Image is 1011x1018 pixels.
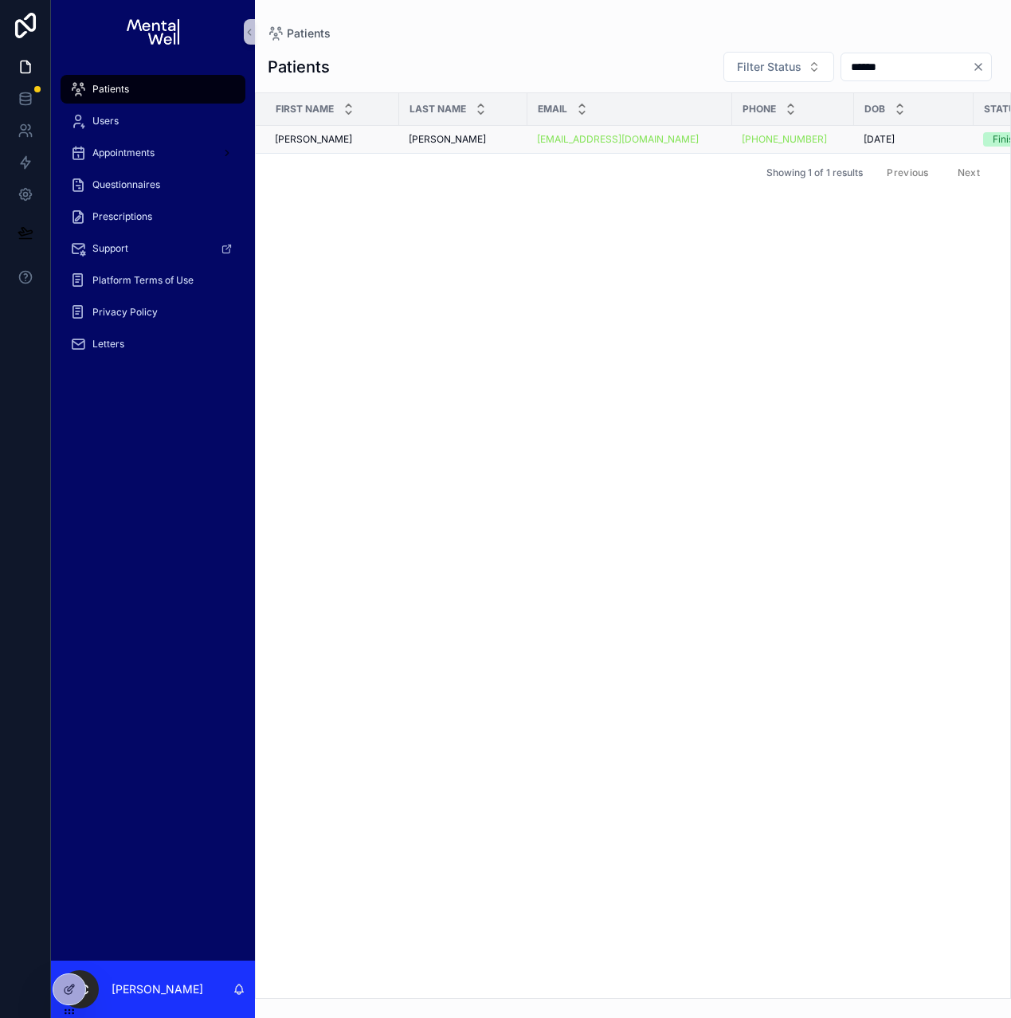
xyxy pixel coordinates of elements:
[766,166,863,179] span: Showing 1 of 1 results
[537,133,723,146] a: [EMAIL_ADDRESS][DOMAIN_NAME]
[61,234,245,263] a: Support
[92,306,158,319] span: Privacy Policy
[61,298,245,327] a: Privacy Policy
[409,133,486,146] span: [PERSON_NAME]
[61,330,245,358] a: Letters
[92,210,152,223] span: Prescriptions
[737,59,801,75] span: Filter Status
[61,107,245,135] a: Users
[275,133,390,146] a: [PERSON_NAME]
[864,133,964,146] a: [DATE]
[864,103,885,116] span: DOB
[287,25,331,41] span: Patients
[276,103,334,116] span: First Name
[61,75,245,104] a: Patients
[92,242,128,255] span: Support
[723,52,834,82] button: Select Button
[409,133,518,146] a: [PERSON_NAME]
[742,133,827,146] a: [PHONE_NUMBER]
[61,266,245,295] a: Platform Terms of Use
[742,133,844,146] a: [PHONE_NUMBER]
[51,64,255,379] div: scrollable content
[538,103,567,116] span: Email
[537,133,699,146] a: [EMAIL_ADDRESS][DOMAIN_NAME]
[92,338,124,350] span: Letters
[743,103,776,116] span: Phone
[61,139,245,167] a: Appointments
[92,115,119,127] span: Users
[864,133,895,146] span: [DATE]
[409,103,466,116] span: Last Name
[972,61,991,73] button: Clear
[268,25,331,41] a: Patients
[92,147,155,159] span: Appointments
[92,178,160,191] span: Questionnaires
[61,202,245,231] a: Prescriptions
[127,19,178,45] img: App logo
[112,981,203,997] p: [PERSON_NAME]
[92,274,194,287] span: Platform Terms of Use
[275,133,352,146] span: [PERSON_NAME]
[61,170,245,199] a: Questionnaires
[92,83,129,96] span: Patients
[268,56,330,78] h1: Patients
